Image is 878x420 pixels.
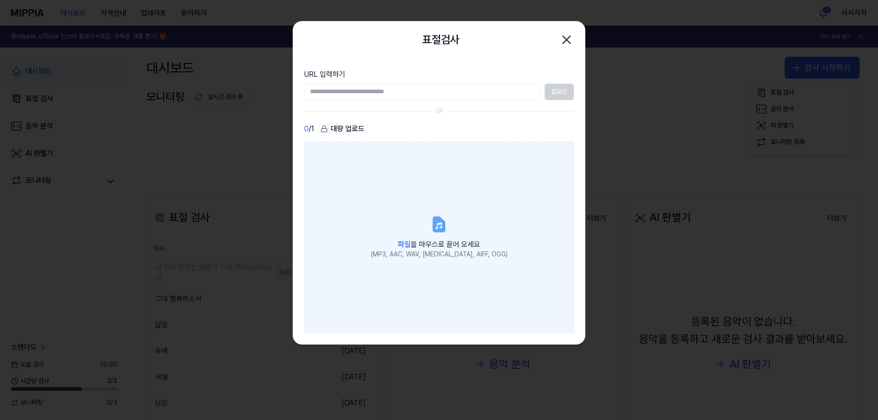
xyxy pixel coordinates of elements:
[371,250,508,259] div: (MP3, AAC, WAV, [MEDICAL_DATA], AIFF, OGG)
[318,122,367,136] button: 대량 업로드
[318,122,367,135] div: 대량 업로드
[422,31,460,48] h2: 표절검사
[304,123,309,134] span: 0
[398,240,411,249] span: 파일
[304,69,574,80] label: URL 입력하기
[304,122,314,136] div: / 1
[435,107,443,115] div: OR
[398,240,480,249] span: 을 마우스로 끌어 오세요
